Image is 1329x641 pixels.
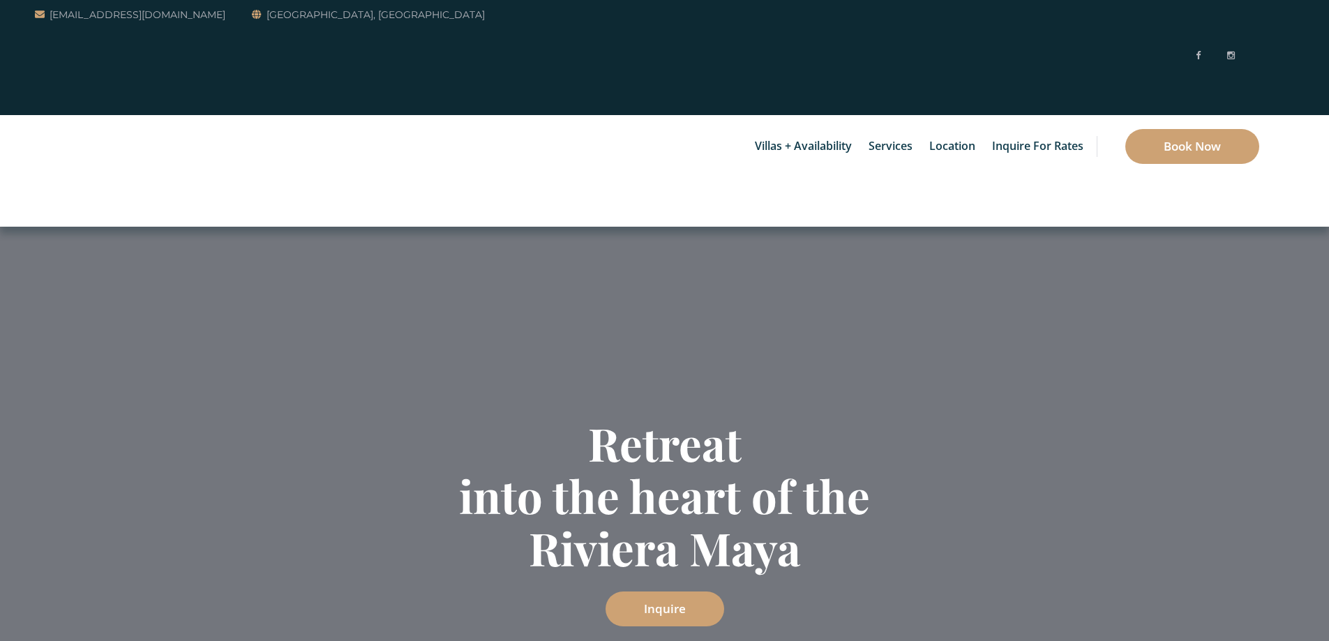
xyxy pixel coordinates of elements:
h1: Retreat into the heart of the Riviera Maya [257,417,1073,574]
a: Inquire [606,591,724,626]
a: Location [922,115,982,178]
img: Awesome Logo [35,119,101,223]
a: Villas + Availability [748,115,859,178]
a: Inquire for Rates [985,115,1090,178]
a: Book Now [1125,129,1259,164]
a: Services [862,115,919,178]
a: [GEOGRAPHIC_DATA], [GEOGRAPHIC_DATA] [252,6,485,23]
img: svg%3E [1248,4,1259,109]
a: [EMAIL_ADDRESS][DOMAIN_NAME] [35,6,225,23]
